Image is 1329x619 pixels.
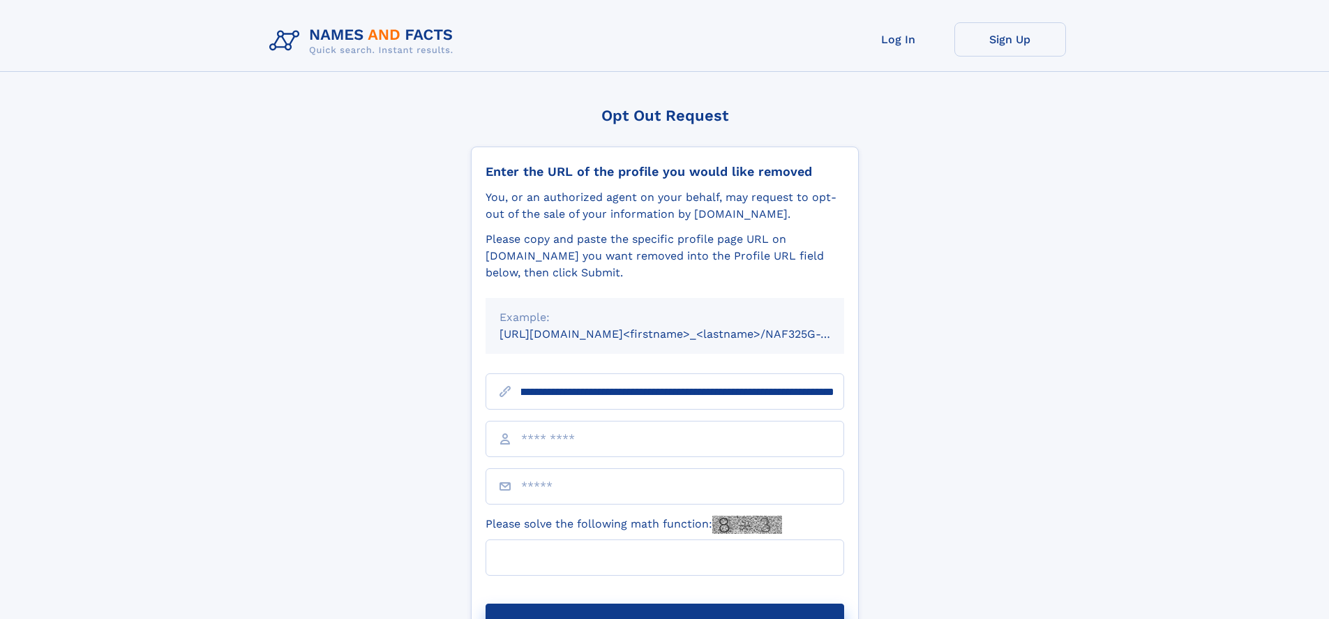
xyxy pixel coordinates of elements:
[954,22,1066,57] a: Sign Up
[486,164,844,179] div: Enter the URL of the profile you would like removed
[486,516,782,534] label: Please solve the following math function:
[843,22,954,57] a: Log In
[486,189,844,223] div: You, or an authorized agent on your behalf, may request to opt-out of the sale of your informatio...
[500,327,871,341] small: [URL][DOMAIN_NAME]<firstname>_<lastname>/NAF325G-xxxxxxxx
[264,22,465,60] img: Logo Names and Facts
[486,231,844,281] div: Please copy and paste the specific profile page URL on [DOMAIN_NAME] you want removed into the Pr...
[500,309,830,326] div: Example:
[471,107,859,124] div: Opt Out Request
